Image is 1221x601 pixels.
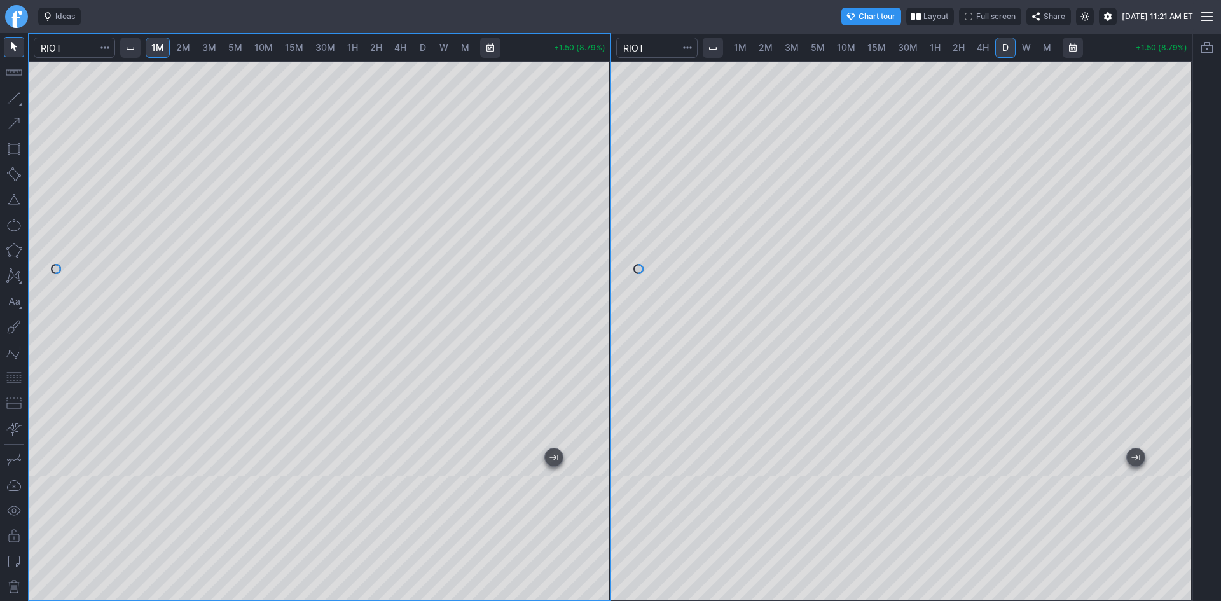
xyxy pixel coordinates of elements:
[1002,42,1009,53] span: D
[679,38,696,58] button: Search
[734,42,747,53] span: 1M
[4,475,24,495] button: Drawings autosave: Off
[389,38,412,58] a: 4H
[831,38,861,58] a: 10M
[841,8,901,25] button: Chart tour
[413,38,433,58] a: D
[310,38,341,58] a: 30M
[779,38,804,58] a: 3M
[1076,8,1094,25] button: Toggle light mode
[892,38,923,58] a: 30M
[785,42,799,53] span: 3M
[862,38,892,58] a: 15M
[341,38,364,58] a: 1H
[971,38,995,58] a: 4H
[394,42,406,53] span: 4H
[554,44,605,52] p: +1.50 (8.79%)
[1043,42,1051,53] span: M
[924,38,946,58] a: 1H
[285,42,303,53] span: 15M
[728,38,752,58] a: 1M
[4,342,24,363] button: Elliott waves
[1026,8,1071,25] button: Share
[4,368,24,388] button: Fibonacci retracements
[4,113,24,134] button: Arrow
[977,42,989,53] span: 4H
[1016,38,1037,58] a: W
[867,42,886,53] span: 15M
[930,42,941,53] span: 1H
[1037,38,1058,58] a: M
[947,38,970,58] a: 2H
[616,38,698,58] input: Search
[228,42,242,53] span: 5M
[347,42,358,53] span: 1H
[38,8,81,25] button: Ideas
[953,42,965,53] span: 2H
[906,8,954,25] button: Layout
[480,38,500,58] button: Range
[96,38,114,58] button: Search
[4,551,24,572] button: Add note
[1136,44,1187,52] p: +1.50 (8.79%)
[176,42,190,53] span: 2M
[461,42,469,53] span: M
[923,10,948,23] span: Layout
[5,5,28,28] a: Finviz.com
[197,38,222,58] a: 3M
[4,526,24,546] button: Lock drawings
[1044,10,1065,23] span: Share
[1122,10,1193,23] span: [DATE] 11:21 AM ET
[545,448,563,466] button: Jump to the most recent bar
[837,42,855,53] span: 10M
[4,62,24,83] button: Measure
[4,215,24,235] button: Ellipse
[249,38,279,58] a: 10M
[279,38,309,58] a: 15M
[995,38,1016,58] a: D
[859,10,895,23] span: Chart tour
[4,190,24,210] button: Triangle
[805,38,831,58] a: 5M
[4,418,24,439] button: Anchored VWAP
[439,42,448,53] span: W
[55,10,75,23] span: Ideas
[254,42,273,53] span: 10M
[703,38,723,58] button: Interval
[811,42,825,53] span: 5M
[4,266,24,286] button: XABCD
[4,88,24,108] button: Line
[4,393,24,413] button: Position
[34,38,115,58] input: Search
[4,501,24,521] button: Hide drawings
[146,38,170,58] a: 1M
[364,38,388,58] a: 2H
[202,42,216,53] span: 3M
[151,42,164,53] span: 1M
[1063,38,1083,58] button: Range
[4,240,24,261] button: Polygon
[759,42,773,53] span: 2M
[120,38,141,58] button: Interval
[976,10,1016,23] span: Full screen
[753,38,778,58] a: 2M
[1127,448,1145,466] button: Jump to the most recent bar
[959,8,1021,25] button: Full screen
[4,291,24,312] button: Text
[4,577,24,597] button: Remove all drawings
[370,42,382,53] span: 2H
[898,42,918,53] span: 30M
[434,38,454,58] a: W
[4,317,24,337] button: Brush
[420,42,426,53] span: D
[4,450,24,470] button: Drawing mode: Single
[223,38,248,58] a: 5M
[4,164,24,184] button: Rotated rectangle
[1197,38,1217,58] button: Portfolio watchlist
[1099,8,1117,25] button: Settings
[1022,42,1031,53] span: W
[170,38,196,58] a: 2M
[455,38,475,58] a: M
[315,42,335,53] span: 30M
[4,37,24,57] button: Mouse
